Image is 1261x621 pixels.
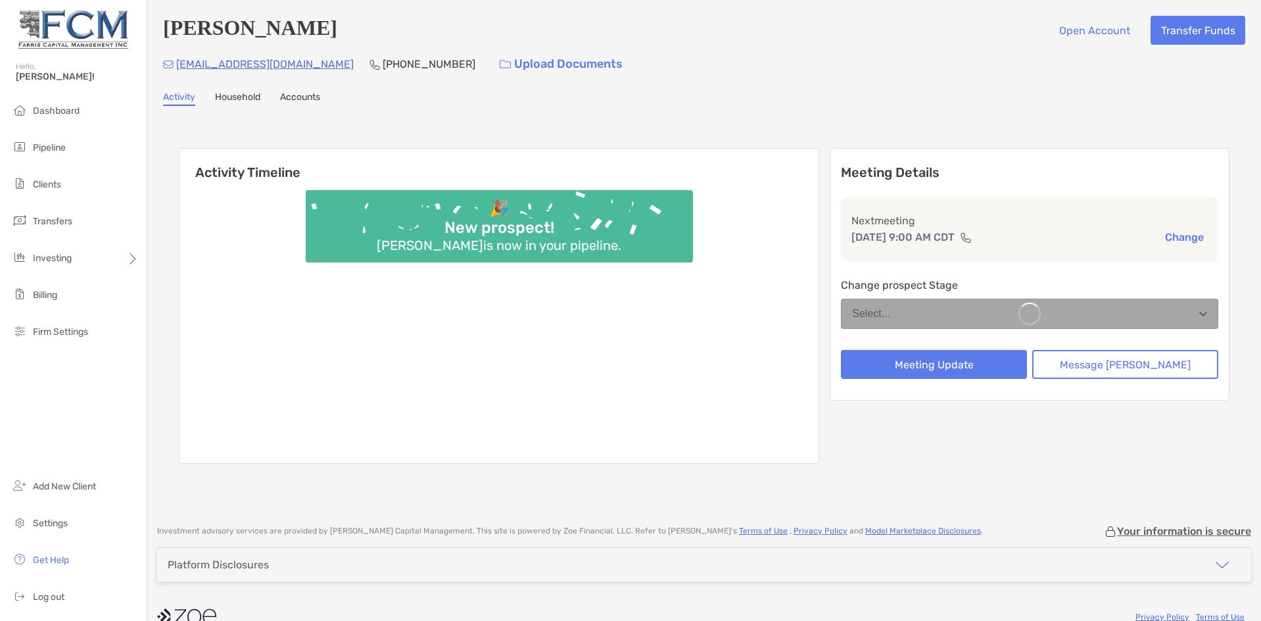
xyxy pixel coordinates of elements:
img: firm-settings icon [12,323,28,339]
img: transfers icon [12,212,28,228]
img: billing icon [12,286,28,302]
img: icon arrow [1214,557,1230,573]
img: pipeline icon [12,139,28,155]
img: investing icon [12,249,28,265]
img: get-help icon [12,551,28,567]
span: Investing [33,253,72,264]
span: Dashboard [33,105,80,116]
a: Household [215,91,260,106]
img: settings icon [12,514,28,530]
a: Upload Documents [491,50,631,78]
img: Email Icon [163,61,174,68]
img: Zoe Logo [16,5,131,53]
img: Confetti [306,190,693,251]
button: Transfer Funds [1151,16,1245,45]
a: Terms of Use [739,526,788,535]
p: Your information is secure [1117,525,1251,537]
a: Model Marketplace Disclosures [865,526,981,535]
img: dashboard icon [12,102,28,118]
span: [PERSON_NAME]! [16,71,139,82]
div: [PERSON_NAME] is now in your pipeline. [371,237,627,253]
div: 🎉 [484,199,514,218]
a: Accounts [280,91,320,106]
button: Change [1161,230,1208,244]
img: add_new_client icon [12,478,28,493]
a: Privacy Policy [794,526,847,535]
span: Transfers [33,216,72,227]
span: Firm Settings [33,326,88,337]
p: [EMAIL_ADDRESS][DOMAIN_NAME] [176,56,354,72]
span: Log out [33,591,64,603]
span: Clients [33,179,61,190]
p: [DATE] 9:00 AM CDT [851,229,955,245]
span: Add New Client [33,481,96,492]
button: Meeting Update [841,350,1027,379]
p: Change prospect Stage [841,277,1218,293]
p: Meeting Details [841,164,1218,181]
button: Open Account [1049,16,1140,45]
p: [PHONE_NUMBER] [383,56,475,72]
span: Get Help [33,555,69,566]
img: communication type [960,232,972,243]
p: Next meeting [851,212,1208,229]
span: Settings [33,518,68,529]
p: Investment advisory services are provided by [PERSON_NAME] Capital Management . This site is powe... [157,526,983,536]
button: Message [PERSON_NAME] [1032,350,1218,379]
img: clients icon [12,176,28,191]
img: logout icon [12,588,28,604]
img: button icon [500,60,511,69]
div: Platform Disclosures [168,559,269,571]
img: Phone Icon [369,59,380,70]
span: Pipeline [33,142,66,153]
div: New prospect! [439,218,559,237]
a: Activity [163,91,195,106]
h6: Activity Timeline [179,149,819,180]
span: Billing [33,289,57,301]
h4: [PERSON_NAME] [163,16,337,45]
